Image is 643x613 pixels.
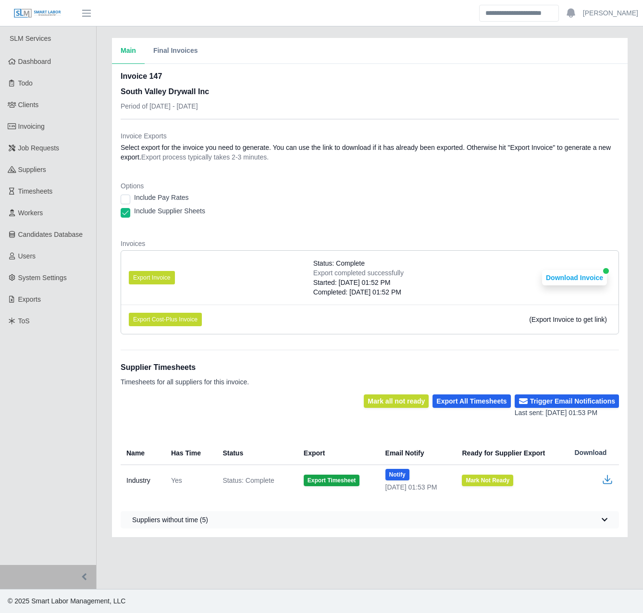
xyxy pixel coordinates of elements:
span: © 2025 Smart Labor Management, LLC [8,597,125,605]
p: Period of [DATE] - [DATE] [121,101,209,111]
td: Industry [121,465,163,496]
button: Trigger Email Notifications [515,394,619,408]
input: Search [479,5,559,22]
th: Status [215,441,296,465]
span: (Export Invoice to get link) [529,316,607,323]
div: Last sent: [DATE] 01:53 PM [515,408,619,418]
p: Timesheets for all suppliers for this invoice. [121,377,249,387]
button: Suppliers without time (5) [121,511,619,528]
dt: Invoice Exports [121,131,619,141]
a: Download Invoice [542,274,607,282]
span: Exports [18,295,41,303]
dd: Select export for the invoice you need to generate. You can use the link to download if it has al... [121,143,619,162]
span: ToS [18,317,30,325]
span: Todo [18,79,33,87]
button: Export All Timesheets [433,394,510,408]
button: Final Invoices [145,38,207,64]
th: Email Notify [378,441,455,465]
div: Completed: [DATE] 01:52 PM [313,287,404,297]
span: SLM Services [10,35,51,42]
td: Yes [163,465,215,496]
span: Status: Complete [223,476,274,485]
span: Job Requests [18,144,60,152]
span: Status: Complete [313,258,365,268]
span: Suppliers [18,166,46,173]
img: SLM Logo [13,8,62,19]
th: Name [121,441,163,465]
button: Main [112,38,145,64]
th: Export [296,441,378,465]
span: Timesheets [18,187,53,195]
span: Export process typically takes 2-3 minutes. [141,153,269,161]
label: Include Supplier Sheets [134,206,205,216]
span: System Settings [18,274,67,282]
button: Export Invoice [129,271,175,284]
button: Mark Not Ready [462,475,513,486]
div: Started: [DATE] 01:52 PM [313,278,404,287]
span: Dashboard [18,58,51,65]
button: Mark all not ready [364,394,429,408]
span: Users [18,252,36,260]
button: Export Cost-Plus Invoice [129,313,202,326]
span: Invoicing [18,123,45,130]
dt: Invoices [121,239,619,248]
th: Has Time [163,441,215,465]
h3: South Valley Drywall Inc [121,86,209,98]
span: Workers [18,209,43,217]
span: Clients [18,101,39,109]
span: Candidates Database [18,231,83,238]
span: Suppliers without time (5) [132,515,208,525]
th: Download [567,441,619,465]
h2: Invoice 147 [121,71,209,82]
label: Include Pay Rates [134,193,189,202]
div: [DATE] 01:53 PM [385,482,447,492]
button: Export Timesheet [304,475,359,486]
a: [PERSON_NAME] [583,8,638,18]
button: Download Invoice [542,270,607,285]
h1: Supplier Timesheets [121,362,249,373]
button: Notify [385,469,409,480]
th: Ready for Supplier Export [454,441,567,465]
div: Export completed successfully [313,268,404,278]
dt: Options [121,181,619,191]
